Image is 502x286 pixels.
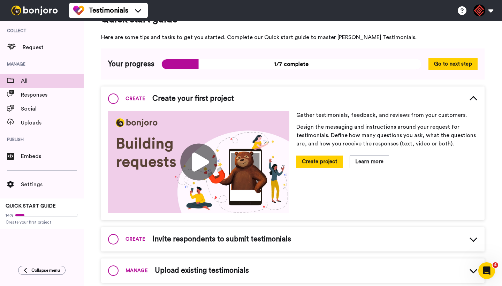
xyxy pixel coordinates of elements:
[296,111,478,119] p: Gather testimonials, feedback, and reviews from your customers.
[478,262,495,279] iframe: Intercom live chat
[296,123,478,148] p: Design the messaging and instructions around your request for testimonials. Define how many quest...
[125,267,148,274] span: MANAGE
[18,266,66,275] button: Collapse menu
[125,236,145,243] span: CREATE
[6,212,14,218] span: 14%
[161,59,421,69] span: 1/7 complete
[152,234,291,244] span: Invite respondents to submit testimonials
[108,59,154,69] span: Your progress
[23,43,84,52] span: Request
[21,105,84,113] span: Social
[21,119,84,127] span: Uploads
[21,77,84,85] span: All
[350,156,389,168] button: Learn more
[296,156,343,168] button: Create project
[21,152,84,160] span: Embeds
[89,6,128,15] span: Testimonials
[73,5,84,16] img: tm-color.svg
[155,265,249,276] span: Upload existing testimonials
[31,268,60,273] span: Collapse menu
[21,91,84,99] span: Responses
[108,111,289,213] img: 341228e223531fa0c85853fd068f9874.jpg
[152,93,234,104] span: Create your first project
[6,204,56,209] span: QUICK START GUIDE
[6,219,78,225] span: Create your first project
[428,58,478,70] button: Go to next step
[101,33,485,42] span: Here are some tips and tasks to get you started. Complete our Quick start guide to master [PERSON...
[493,262,498,268] span: 4
[8,6,61,15] img: bj-logo-header-white.svg
[21,180,84,189] span: Settings
[125,95,145,102] span: CREATE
